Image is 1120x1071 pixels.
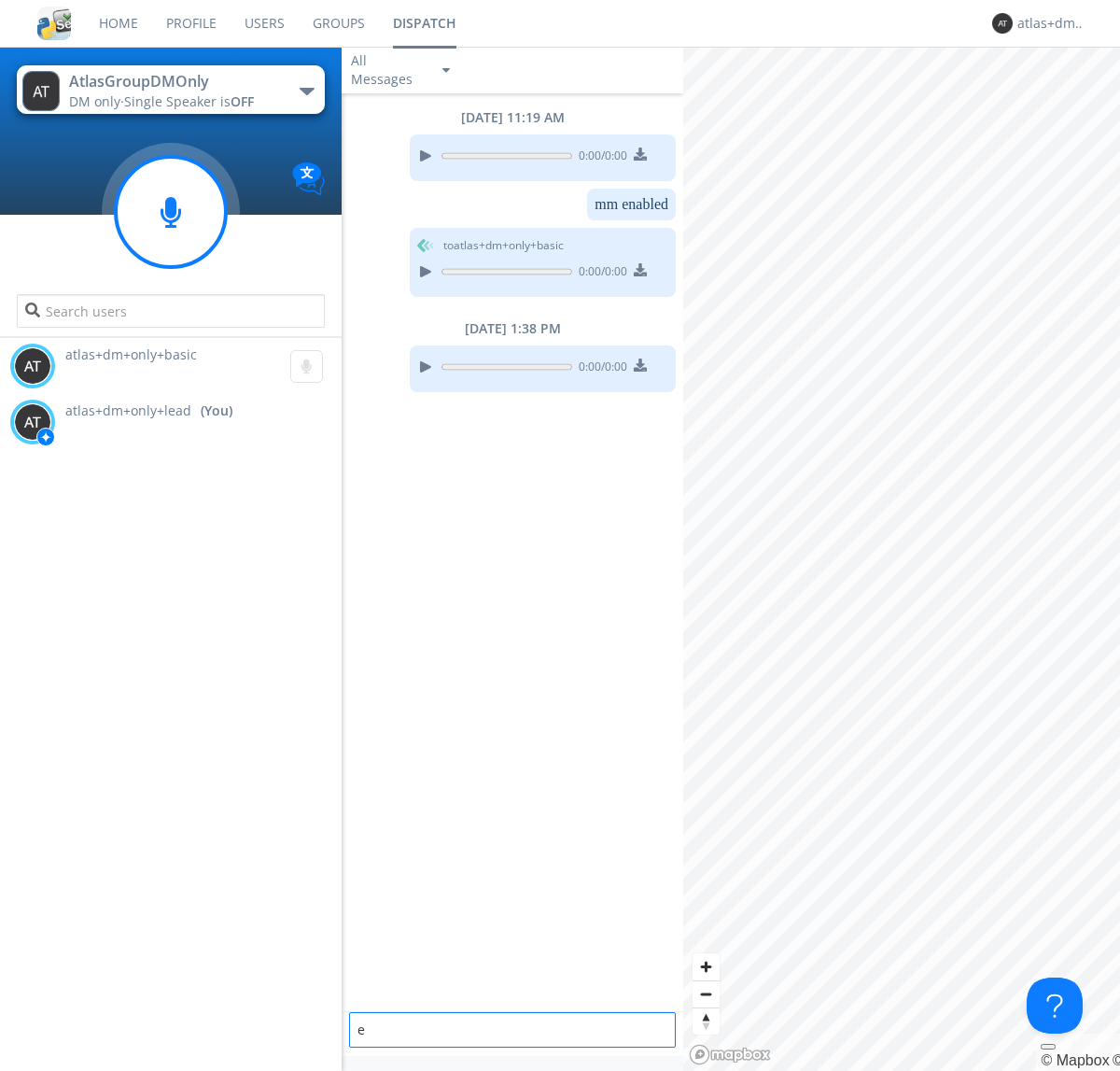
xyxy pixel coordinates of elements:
[693,953,720,980] button: Zoom in
[124,92,254,110] span: Single Speaker is
[689,1044,771,1065] a: Mapbox logo
[992,13,1013,34] img: 373638.png
[693,980,720,1008] button: Zoom out
[1027,978,1083,1034] iframe: Toggle Customer Support
[69,71,279,92] div: AtlasGroupDMOnly
[442,68,450,73] img: caret-down-sm.svg
[572,148,627,168] span: 0:00 / 0:00
[37,7,71,40] img: cddb5a64eb264b2086981ab96f4c1ba7
[14,403,51,441] img: 373638.png
[231,92,254,110] span: OFF
[69,92,279,111] div: DM only ·
[1017,14,1087,33] div: atlas+dm+only+lead
[1041,1044,1056,1050] button: Toggle attribution
[634,263,647,276] img: download media button
[693,1008,720,1035] span: Reset bearing to north
[14,347,51,385] img: 373638.png
[595,196,668,213] dc-p: mm enabled
[17,294,324,328] input: Search users
[22,71,60,111] img: 373638.png
[634,148,647,161] img: download media button
[693,1008,720,1035] button: Reset bearing to north
[349,1012,676,1048] textarea: e
[201,402,232,420] div: (You)
[292,162,325,195] img: Translation enabled
[443,237,564,254] span: to atlas+dm+only+basic
[1041,1052,1109,1068] a: Mapbox
[634,359,647,372] img: download media button
[572,359,627,379] span: 0:00 / 0:00
[351,51,426,89] div: All Messages
[65,402,191,420] span: atlas+dm+only+lead
[17,65,324,114] button: AtlasGroupDMOnlyDM only·Single Speaker isOFF
[65,345,197,363] span: atlas+dm+only+basic
[342,319,683,338] div: [DATE] 1:38 PM
[572,263,627,284] span: 0:00 / 0:00
[342,108,683,127] div: [DATE] 11:19 AM
[693,981,720,1008] span: Zoom out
